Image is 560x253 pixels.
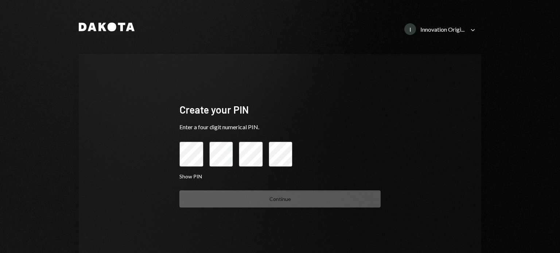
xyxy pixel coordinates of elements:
[404,23,416,35] div: I
[209,142,233,167] input: pin code 2 of 4
[269,142,293,167] input: pin code 4 of 4
[239,142,263,167] input: pin code 3 of 4
[179,103,381,117] div: Create your PIN
[179,142,203,167] input: pin code 1 of 4
[179,173,202,180] button: Show PIN
[420,26,464,33] div: Innovation Origi...
[179,123,381,131] div: Enter a four digit numerical PIN.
